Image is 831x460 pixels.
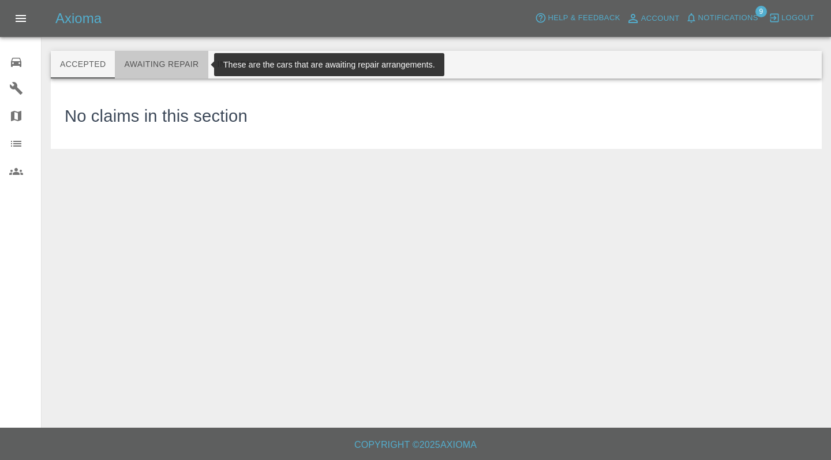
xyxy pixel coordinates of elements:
h6: Copyright © 2025 Axioma [9,437,822,453]
span: Notifications [698,12,758,25]
button: Accepted [51,51,115,78]
button: Open drawer [7,5,35,32]
h5: Axioma [55,9,102,28]
button: Logout [766,9,817,27]
button: Repaired [268,51,330,78]
button: Paid [330,51,381,78]
span: 9 [755,6,767,17]
span: Account [641,12,680,25]
button: Awaiting Repair [115,51,208,78]
span: Logout [781,12,814,25]
button: In Repair [208,51,269,78]
button: Help & Feedback [532,9,623,27]
span: Help & Feedback [548,12,620,25]
button: Notifications [683,9,761,27]
h3: No claims in this section [65,104,248,129]
a: Account [623,9,683,28]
